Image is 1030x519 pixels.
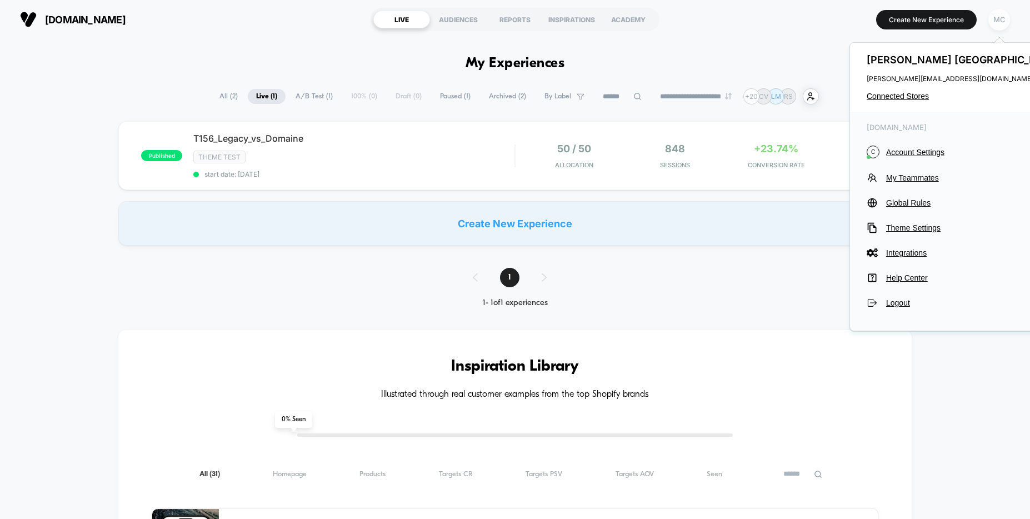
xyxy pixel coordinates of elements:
button: Create New Experience [876,10,977,29]
div: AUDIENCES [430,11,487,28]
h4: Illustrated through real customer examples from the top Shopify brands [152,390,878,400]
span: By Label [544,92,571,101]
div: ACADEMY [600,11,657,28]
span: Homepage [273,470,307,478]
div: + 20 [743,88,759,104]
span: Live ( 1 ) [248,89,286,104]
i: C [867,146,879,158]
span: 0 % Seen [275,411,312,428]
button: [DOMAIN_NAME] [17,11,129,28]
span: Theme Test [193,151,246,163]
div: INSPIRATIONS [543,11,600,28]
span: 848 [665,143,685,154]
span: published [141,150,182,161]
div: Create New Experience [118,201,912,246]
span: All ( 2 ) [211,89,246,104]
span: 1 [500,268,519,287]
div: MC [988,9,1010,31]
span: Seen [707,470,722,478]
span: All [199,470,220,478]
p: CV [759,92,768,101]
span: Targets CR [439,470,473,478]
span: CONVERSION RATE [728,161,824,169]
span: [DOMAIN_NAME] [45,14,126,26]
span: +23.74% [754,143,798,154]
span: Targets PSV [526,470,562,478]
span: Sessions [627,161,723,169]
img: Visually logo [20,11,37,28]
span: ( 31 ) [209,471,220,478]
p: LM [771,92,781,101]
div: REPORTS [487,11,543,28]
span: T156_Legacy_vs_Domaine [193,133,514,144]
h1: My Experiences [466,56,565,72]
span: Targets AOV [616,470,654,478]
span: A/B Test ( 1 ) [287,89,341,104]
span: start date: [DATE] [193,170,514,178]
img: end [725,93,732,99]
div: 1 - 1 of 1 experiences [462,298,569,308]
span: Paused ( 1 ) [432,89,479,104]
span: 50 / 50 [557,143,591,154]
div: LIVE [373,11,430,28]
span: Allocation [555,161,593,169]
span: Products [359,470,386,478]
button: MC [985,8,1013,31]
h3: Inspiration Library [152,358,878,376]
p: RS [784,92,793,101]
span: Archived ( 2 ) [481,89,534,104]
